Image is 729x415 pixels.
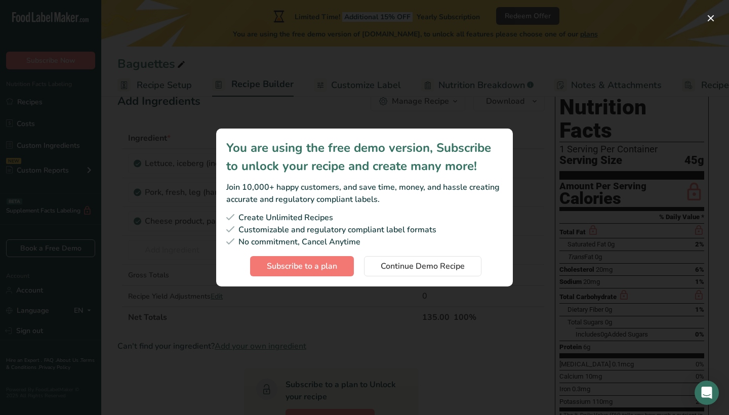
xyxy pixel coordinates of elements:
span: Continue Demo Recipe [381,260,465,272]
span: Subscribe to a plan [267,260,337,272]
button: Continue Demo Recipe [364,256,481,276]
div: Create Unlimited Recipes [226,212,503,224]
div: Open Intercom Messenger [695,381,719,405]
div: Customizable and regulatory compliant label formats [226,224,503,236]
div: You are using the free demo version, Subscribe to unlock your recipe and create many more! [226,139,503,175]
div: Join 10,000+ happy customers, and save time, money, and hassle creating accurate and regulatory c... [226,181,503,205]
button: Subscribe to a plan [250,256,354,276]
div: No commitment, Cancel Anytime [226,236,503,248]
